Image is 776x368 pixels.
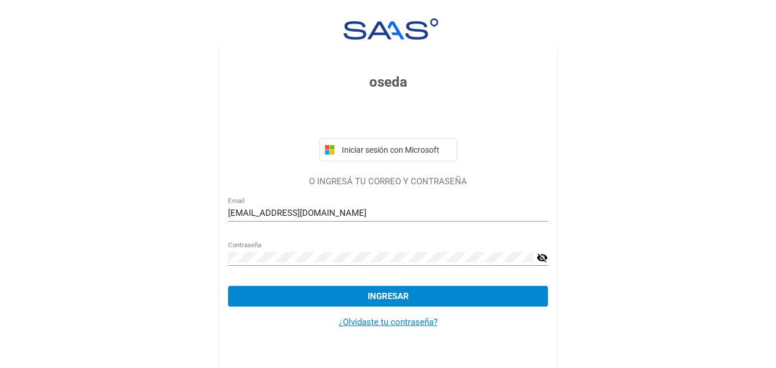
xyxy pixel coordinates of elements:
button: Ingresar [228,286,548,307]
p: O INGRESÁ TU CORREO Y CONTRASEÑA [228,175,548,188]
iframe: Intercom live chat [737,329,765,357]
h3: oseda [228,72,548,92]
button: Iniciar sesión con Microsoft [319,138,457,161]
span: Ingresar [368,291,409,301]
span: Iniciar sesión con Microsoft [339,145,452,154]
a: ¿Olvidaste tu contraseña? [339,317,438,327]
mat-icon: visibility_off [536,251,548,265]
iframe: Botón de Acceder con Google [314,105,463,130]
